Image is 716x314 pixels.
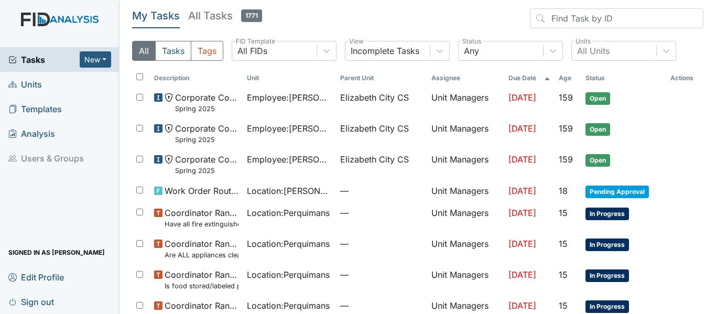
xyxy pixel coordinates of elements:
span: Employee : [PERSON_NAME] [247,122,331,135]
span: Analysis [8,125,55,142]
span: In Progress [585,300,629,313]
input: Toggle All Rows Selected [136,73,143,80]
span: Edit Profile [8,269,64,285]
td: Unit Managers [427,202,505,233]
div: Incomplete Tasks [351,45,419,57]
small: Spring 2025 [175,166,238,176]
span: Work Order Routine [165,185,238,197]
small: Spring 2025 [175,135,238,145]
h5: All Tasks [188,8,262,23]
span: Signed in as [PERSON_NAME] [8,244,105,261]
th: Assignee [427,69,505,87]
small: Are ALL appliances clean and working properly? [165,250,238,260]
span: 15 [559,269,568,280]
span: [DATE] [508,123,536,134]
span: 159 [559,92,573,103]
small: Is food stored/labeled properly? [165,281,238,291]
span: [DATE] [508,154,536,165]
span: — [340,237,423,250]
small: Have all fire extinguishers been inspected? [165,219,238,229]
span: [DATE] [508,239,536,249]
span: [DATE] [508,186,536,196]
span: Open [585,123,610,136]
th: Toggle SortBy [243,69,335,87]
span: Location : Perquimans [247,299,330,312]
th: Toggle SortBy [581,69,666,87]
span: Sign out [8,294,54,310]
span: [DATE] [508,92,536,103]
span: In Progress [585,239,629,251]
th: Actions [666,69,703,87]
span: 159 [559,154,573,165]
td: Unit Managers [427,180,505,202]
span: [DATE] [508,208,536,218]
th: Toggle SortBy [336,69,427,87]
span: [DATE] [508,269,536,280]
a: Tasks [8,53,80,66]
button: New [80,51,111,68]
span: 159 [559,123,573,134]
input: Find Task by ID [530,8,703,28]
th: Toggle SortBy [504,69,555,87]
span: Units [8,76,42,92]
span: Location : Perquimans [247,237,330,250]
span: Elizabeth City CS [340,91,409,104]
td: Unit Managers [427,118,505,149]
span: Elizabeth City CS [340,153,409,166]
span: — [340,185,423,197]
span: 1771 [241,9,262,22]
span: Pending Approval [585,186,649,198]
span: Corporate Compliance Spring 2025 [175,122,238,145]
span: 15 [559,239,568,249]
span: Templates [8,101,62,117]
span: 15 [559,208,568,218]
span: — [340,299,423,312]
span: Coordinator Random Are ALL appliances clean and working properly? [165,237,238,260]
span: — [340,207,423,219]
span: 18 [559,186,568,196]
span: Employee : [PERSON_NAME] [247,153,331,166]
span: Open [585,154,610,167]
td: Unit Managers [427,87,505,118]
span: In Progress [585,208,629,220]
td: Unit Managers [427,149,505,180]
div: Any [464,45,479,57]
span: Open [585,92,610,105]
div: All Units [577,45,610,57]
td: Unit Managers [427,233,505,264]
button: Tasks [155,41,191,61]
button: Tags [191,41,223,61]
div: All FIDs [237,45,267,57]
span: — [340,268,423,281]
span: In Progress [585,269,629,282]
td: Unit Managers [427,264,505,295]
span: Employee : [PERSON_NAME] [247,91,331,104]
span: Coordinator Random Have all fire extinguishers been inspected? [165,207,238,229]
th: Toggle SortBy [150,69,243,87]
span: Location : Perquimans [247,207,330,219]
th: Toggle SortBy [555,69,581,87]
span: Location : Perquimans [247,268,330,281]
span: Elizabeth City CS [340,122,409,135]
span: Corporate Compliance Spring 2025 [175,153,238,176]
h5: My Tasks [132,8,180,23]
span: 15 [559,300,568,311]
div: Type filter [132,41,223,61]
span: Location : [PERSON_NAME]. [GEOGRAPHIC_DATA] [247,185,331,197]
button: All [132,41,156,61]
span: Corporate Compliance Spring 2025 [175,91,238,114]
small: Spring 2025 [175,104,238,114]
span: Coordinator Random Is food stored/labeled properly? [165,268,238,291]
span: [DATE] [508,300,536,311]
